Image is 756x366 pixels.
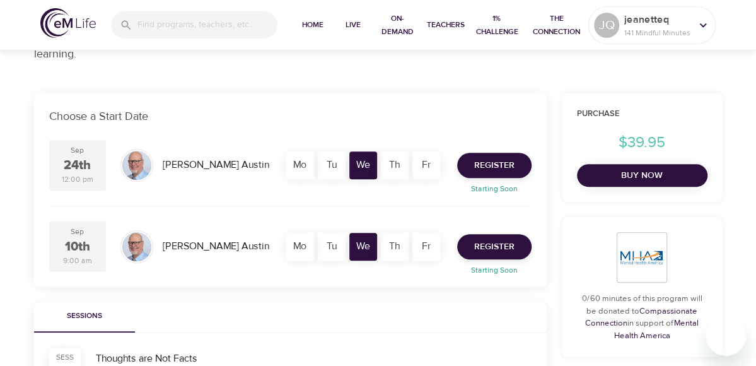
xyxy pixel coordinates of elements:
[42,310,127,323] span: Sessions
[412,233,440,261] div: Fr
[71,145,84,156] div: Sep
[624,27,691,38] p: 141 Mindful Minutes
[475,12,520,38] span: 1% Challenge
[349,233,377,261] div: We
[530,12,583,38] span: The Connection
[318,233,346,261] div: Tu
[585,306,697,329] a: Compassionate Connection
[378,12,417,38] span: On-Demand
[474,239,515,255] span: Register
[65,238,90,256] div: 10th
[286,233,314,261] div: Mo
[457,234,532,259] button: Register
[71,227,84,237] div: Sep
[64,156,91,175] div: 24th
[158,234,274,259] div: [PERSON_NAME] Austin
[381,233,409,261] div: Th
[49,108,532,125] p: Choose a Start Date
[594,13,619,38] div: JQ
[577,164,707,187] button: Buy Now
[137,11,277,38] input: Find programs, teachers, etc...
[474,158,515,174] span: Register
[62,174,93,185] div: 12:00 pm
[63,256,92,266] div: 9:00 am
[706,316,746,356] iframe: Button to launch messaging window
[56,352,74,363] div: SESS
[318,151,346,179] div: Tu
[450,264,539,276] p: Starting Soon
[624,12,691,27] p: jeanetteq
[614,318,699,341] a: Mental Health America
[457,153,532,178] button: Register
[349,151,377,179] div: We
[338,18,368,32] span: Live
[40,8,96,38] img: logo
[577,131,707,154] p: $39.95
[381,151,409,179] div: Th
[587,168,697,184] span: Buy Now
[158,153,274,177] div: [PERSON_NAME] Austin
[427,18,465,32] span: Teachers
[298,18,328,32] span: Home
[412,151,440,179] div: Fr
[577,293,707,342] p: 0/60 minutes of this program will be donated to in support of
[450,183,539,194] p: Starting Soon
[286,151,314,179] div: Mo
[96,351,532,366] div: Thoughts are Not Facts
[577,108,707,121] h6: Purchase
